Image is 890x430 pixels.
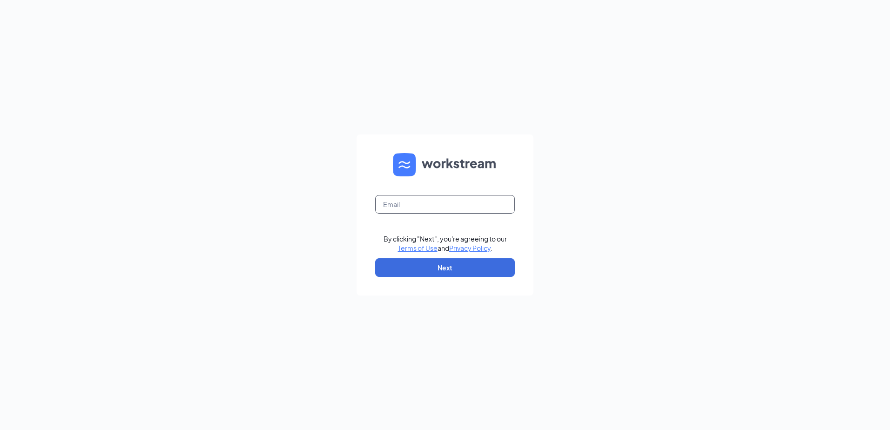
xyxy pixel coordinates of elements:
[398,244,438,252] a: Terms of Use
[375,195,515,214] input: Email
[384,234,507,253] div: By clicking "Next", you're agreeing to our and .
[375,258,515,277] button: Next
[449,244,491,252] a: Privacy Policy
[393,153,497,176] img: WS logo and Workstream text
